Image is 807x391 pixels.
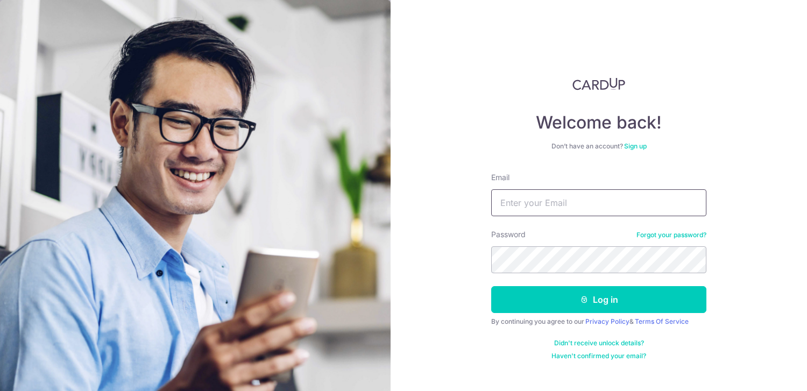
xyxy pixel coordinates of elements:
[572,77,625,90] img: CardUp Logo
[624,142,647,150] a: Sign up
[491,229,526,240] label: Password
[585,317,629,325] a: Privacy Policy
[636,231,706,239] a: Forgot your password?
[491,317,706,326] div: By continuing you agree to our &
[491,142,706,151] div: Don’t have an account?
[635,317,689,325] a: Terms Of Service
[491,286,706,313] button: Log in
[491,189,706,216] input: Enter your Email
[491,172,509,183] label: Email
[491,112,706,133] h4: Welcome back!
[554,339,644,347] a: Didn't receive unlock details?
[551,352,646,360] a: Haven't confirmed your email?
